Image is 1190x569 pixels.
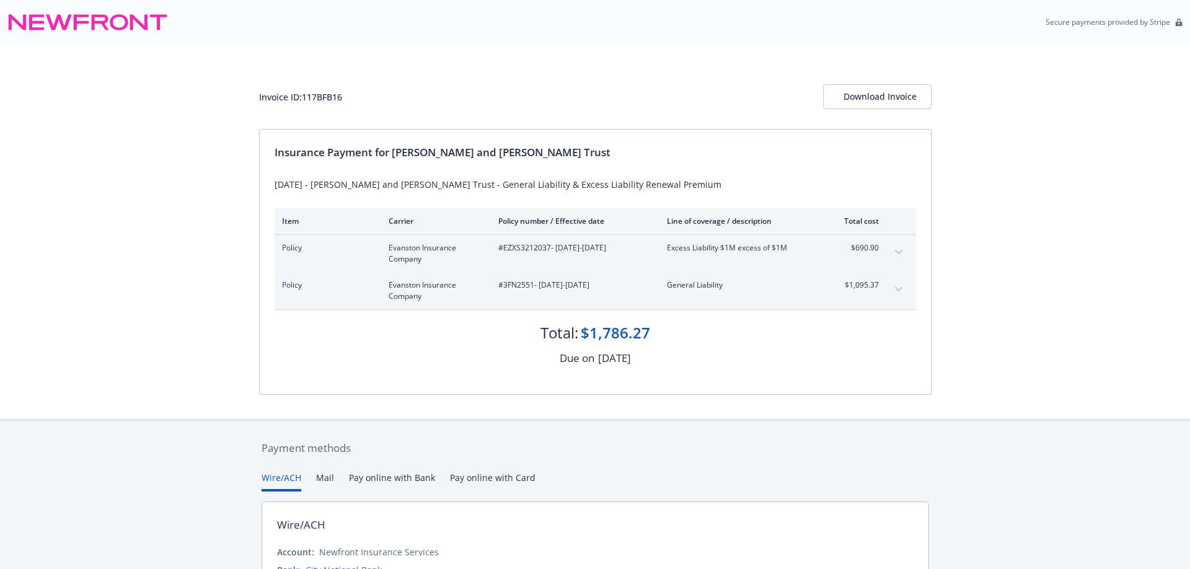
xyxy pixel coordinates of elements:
span: General Liability [667,280,813,291]
span: $1,095.37 [832,280,879,291]
div: Payment methods [262,440,929,456]
button: Wire/ACH [262,471,301,492]
span: Excess Liability $1M excess of $1M [667,242,813,254]
div: [DATE] [598,350,631,366]
div: Invoice ID: 117BFB16 [259,90,342,104]
button: expand content [889,242,909,262]
span: Evanston Insurance Company [389,280,478,302]
button: Mail [316,471,334,492]
div: Carrier [389,216,478,226]
div: $1,786.27 [581,322,650,343]
button: expand content [889,280,909,299]
div: PolicyEvanston Insurance Company#EZXS3212037- [DATE]-[DATE]Excess Liability $1M excess of $1M$690... [275,235,916,272]
span: #EZXS3212037 - [DATE]-[DATE] [498,242,647,254]
div: Newfront Insurance Services [319,545,439,558]
span: Evanston Insurance Company [389,242,478,265]
button: Pay online with Card [450,471,535,492]
button: Pay online with Bank [349,471,435,492]
p: Secure payments provided by Stripe [1046,17,1170,27]
span: #3FN2551 - [DATE]-[DATE] [498,280,647,291]
div: Download Invoice [844,85,911,108]
div: Due on [560,350,594,366]
div: Policy number / Effective date [498,216,647,226]
span: Policy [282,242,369,254]
div: Total: [540,322,578,343]
div: Insurance Payment for [PERSON_NAME] and [PERSON_NAME] Trust [275,144,916,161]
span: Policy [282,280,369,291]
span: $690.90 [832,242,879,254]
div: Wire/ACH [277,517,325,533]
button: Download Invoice [823,84,932,109]
div: Line of coverage / description [667,216,813,226]
div: [DATE] - [PERSON_NAME] and [PERSON_NAME] Trust - General Liability & Excess Liability Renewal Pre... [275,178,916,191]
div: Item [282,216,369,226]
div: PolicyEvanston Insurance Company#3FN2551- [DATE]-[DATE]General Liability$1,095.37expand content [275,272,916,309]
div: Account: [277,545,314,558]
div: Total cost [832,216,879,226]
